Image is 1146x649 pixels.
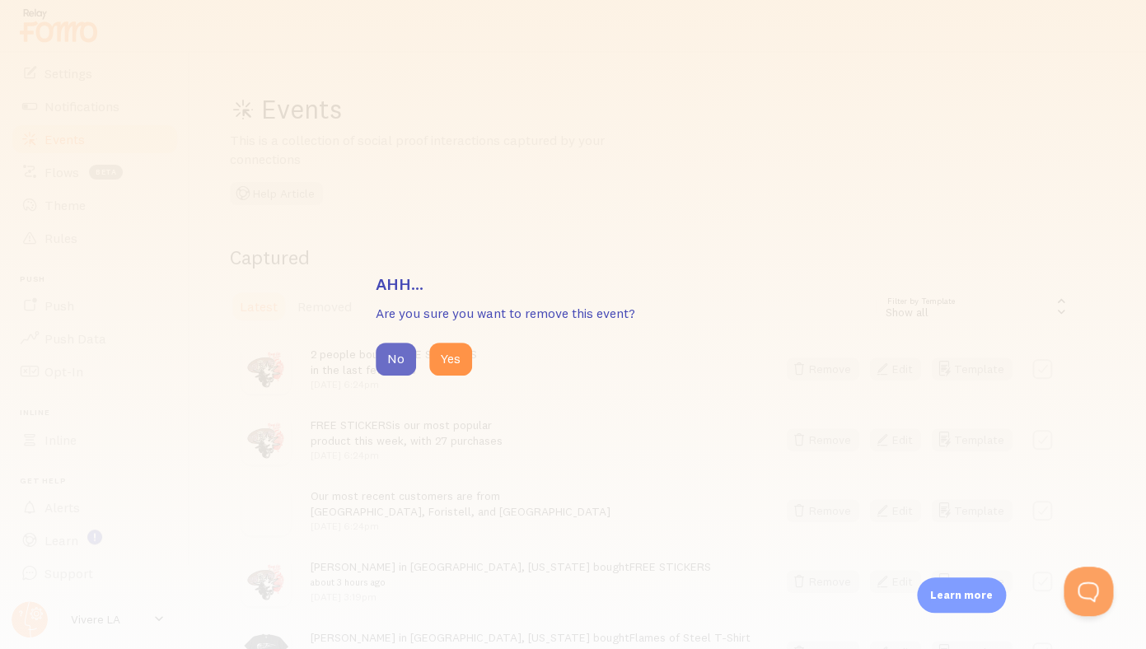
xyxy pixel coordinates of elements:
div: Learn more [917,577,1006,613]
p: Learn more [930,587,993,603]
h3: Ahh... [376,273,771,295]
iframe: Help Scout Beacon - Open [1064,567,1113,616]
button: Yes [429,343,472,376]
p: Are you sure you want to remove this event? [376,304,771,323]
button: No [376,343,416,376]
